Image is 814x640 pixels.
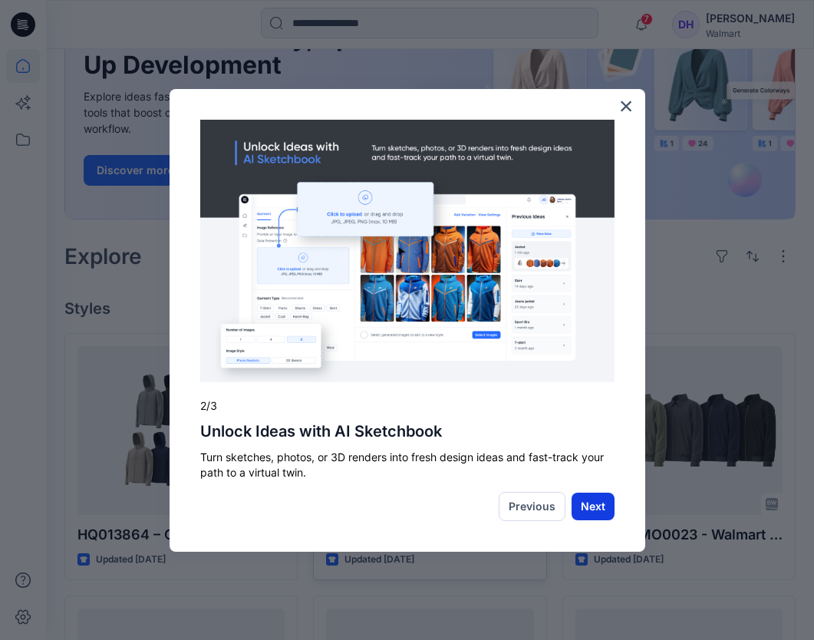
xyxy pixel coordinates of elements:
button: Previous [499,492,565,521]
h2: Unlock Ideas with AI Sketchbook [200,422,615,440]
button: Close [619,94,634,118]
p: 2/3 [200,398,615,414]
button: Next [572,493,615,520]
p: Turn sketches, photos, or 3D renders into fresh design ideas and fast-track your path to a virtua... [200,450,615,480]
